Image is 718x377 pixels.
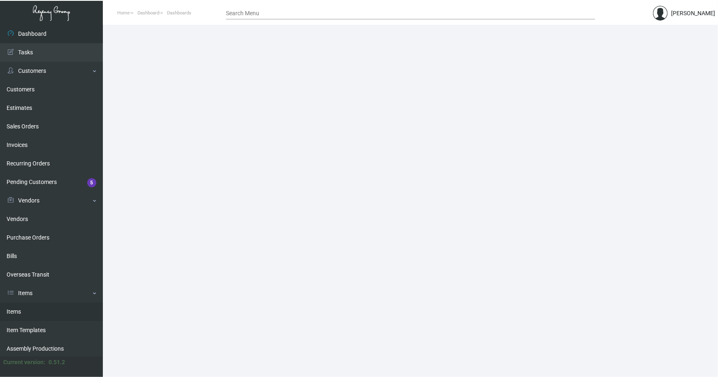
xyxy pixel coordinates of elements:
img: admin@bootstrapmaster.com [653,6,668,21]
div: 0.51.2 [49,358,65,367]
div: Current version: [3,358,45,367]
span: Home [117,10,130,16]
span: Dashboard [137,10,159,16]
div: [PERSON_NAME] [671,9,715,18]
span: Dashboards [167,10,191,16]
